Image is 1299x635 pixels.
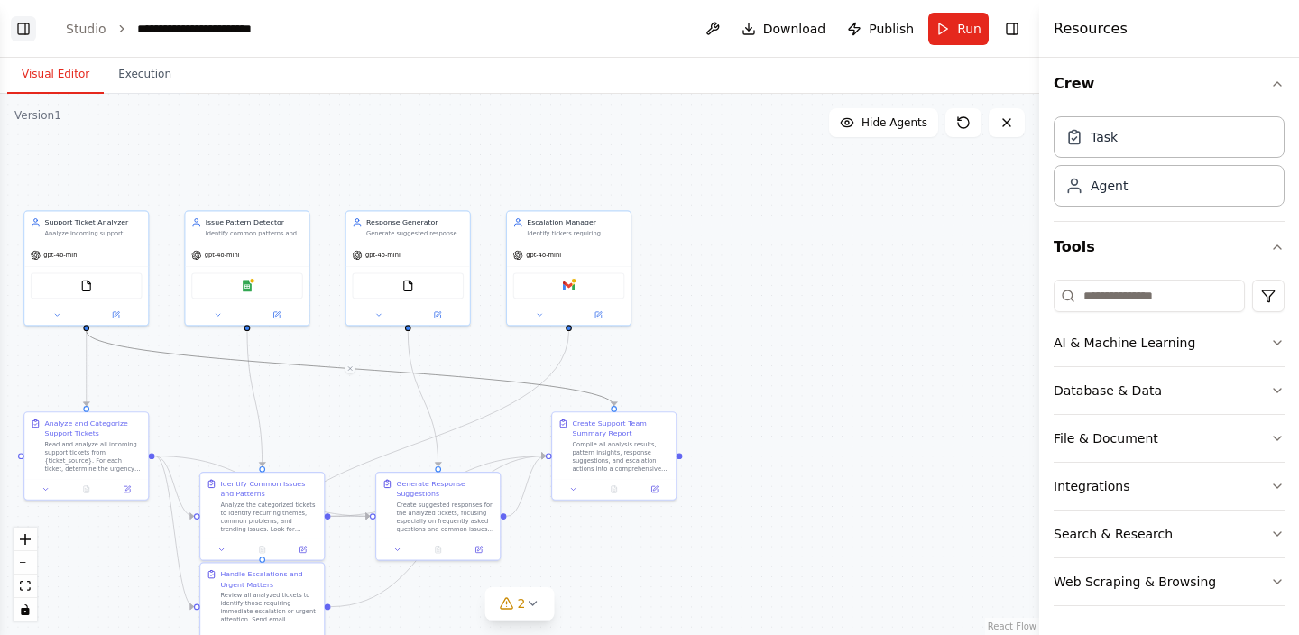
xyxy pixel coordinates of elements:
button: Crew [1054,59,1285,109]
button: Database & Data [1054,367,1285,414]
button: Execution [104,56,186,94]
span: gpt-4o-mini [526,251,561,259]
button: Open in side panel [637,483,671,495]
div: Issue Pattern DetectorIdentify common patterns and recurring issues across support tickets, track... [184,210,309,326]
button: Open in side panel [462,544,496,556]
span: gpt-4o-mini [365,251,401,259]
span: gpt-4o-mini [43,251,78,259]
div: Response GeneratorGenerate suggested responses for frequently asked questions, create templates f... [345,210,471,326]
button: Tools [1054,222,1285,272]
button: 2 [485,587,555,621]
button: No output available [593,483,635,495]
div: Database & Data [1054,382,1162,400]
div: Read and analyze all incoming support tickets from {ticket_source}. For each ticket, determine th... [44,440,142,473]
div: Create Support Team Summary Report [572,419,669,438]
div: Integrations [1054,477,1129,495]
div: Support Ticket Analyzer [44,217,142,227]
g: Edge from f619d7db-249b-4c16-9d77-69cadc9db6e9 to 509a298f-7c26-4291-9901-8909816824b4 [242,331,267,466]
div: Create suggested responses for the analyzed tickets, focusing especially on frequently asked ques... [396,501,493,533]
div: Analyze incoming support tickets from {ticket_source}, categorize them by urgency level (Critical... [44,230,142,238]
button: zoom out [14,551,37,575]
div: Escalation Manager [527,217,624,227]
span: Download [763,20,826,38]
div: Response Generator [366,217,464,227]
img: FileReadTool [80,280,92,291]
span: 2 [518,594,526,612]
div: Analyze the categorized tickets to identify recurring themes, common problems, and trending issue... [220,501,318,533]
div: Identify common patterns and recurring issues across support tickets, track trending problems, an... [206,230,303,238]
g: Edge from 8d51c25b-b5ea-4ef2-a719-1980f5040f25 to 4e12ebdb-b031-4921-a4d3-c4344d9d5690 [257,331,574,557]
span: Run [957,20,981,38]
button: Hide Agents [829,108,938,137]
div: Tools [1054,272,1285,621]
button: fit view [14,575,37,598]
button: File & Document [1054,415,1285,462]
div: Web Scraping & Browsing [1054,573,1216,591]
button: Visual Editor [7,56,104,94]
div: Support Ticket AnalyzerAnalyze incoming support tickets from {ticket_source}, categorize them by ... [23,210,149,326]
button: No output available [65,483,107,495]
g: Edge from 5a5b6a21-8bbf-4e13-969f-9f5883780aa4 to 4e12ebdb-b031-4921-a4d3-c4344d9d5690 [154,451,193,612]
div: Version 1 [14,108,61,123]
button: Web Scraping & Browsing [1054,558,1285,605]
div: Crew [1054,109,1285,221]
button: zoom in [14,528,37,551]
div: Search & Research [1054,525,1173,543]
button: AI & Machine Learning [1054,319,1285,366]
div: Identify Common Issues and Patterns [220,479,318,499]
img: Google Sheets [241,280,253,291]
nav: breadcrumb [66,20,297,38]
g: Edge from 4e12ebdb-b031-4921-a4d3-c4344d9d5690 to ab859970-e63c-4cfb-b82d-3a7a7b49bfa2 [330,451,545,612]
div: File & Document [1054,429,1158,447]
button: Integrations [1054,463,1285,510]
div: Generate Response SuggestionsCreate suggested responses for the analyzed tickets, focusing especi... [375,472,501,561]
div: Escalation ManagerIdentify tickets requiring immediate escalation, notify appropriate team member... [506,210,631,326]
g: Edge from 45c752d3-4333-45f5-9896-0b0594a21c43 to 5a5b6a21-8bbf-4e13-969f-9f5883780aa4 [81,331,91,406]
g: Edge from dc6c7831-f586-436f-b927-8f88d2e32729 to 30b6afa2-1098-4c87-91c0-e68755ffa157 [403,331,444,466]
h4: Resources [1054,18,1128,40]
img: Gmail [563,280,575,291]
div: Identify Common Issues and PatternsAnalyze the categorized tickets to identify recurring themes, ... [199,472,325,561]
div: React Flow controls [14,528,37,621]
span: Hide Agents [861,115,927,130]
button: Open in side panel [88,309,144,321]
button: Show left sidebar [11,16,36,41]
g: Edge from 509a298f-7c26-4291-9901-8909816824b4 to 30b6afa2-1098-4c87-91c0-e68755ffa157 [330,511,369,521]
div: Identify tickets requiring immediate escalation, notify appropriate team members of urgent matter... [527,230,624,238]
span: Publish [869,20,914,38]
button: Open in side panel [286,544,320,556]
g: Edge from 5a5b6a21-8bbf-4e13-969f-9f5883780aa4 to 509a298f-7c26-4291-9901-8909816824b4 [154,451,193,521]
button: Open in side panel [409,309,465,321]
button: Download [734,13,834,45]
div: Analyze and Categorize Support TicketsRead and analyze all incoming support tickets from {ticket_... [23,411,149,501]
div: Handle Escalations and Urgent Matters [220,569,318,589]
g: Edge from 30b6afa2-1098-4c87-91c0-e68755ffa157 to ab859970-e63c-4cfb-b82d-3a7a7b49bfa2 [506,451,545,521]
div: AI & Machine Learning [1054,334,1195,352]
div: Review all analyzed tickets to identify those requiring immediate escalation or urgent attention.... [220,592,318,624]
div: Compile all analysis results, pattern insights, response suggestions, and escalation actions into... [572,440,669,473]
button: Open in side panel [110,483,144,495]
a: Studio [66,22,106,36]
div: Agent [1091,177,1128,195]
button: Hide right sidebar [1000,16,1025,41]
div: Generate Response Suggestions [396,479,493,499]
button: No output available [417,544,459,556]
button: Open in side panel [248,309,305,321]
img: FileReadTool [402,280,414,291]
span: gpt-4o-mini [205,251,240,259]
div: Task [1091,128,1118,146]
button: Open in side panel [570,309,627,321]
button: Run [928,13,989,45]
g: Edge from 45c752d3-4333-45f5-9896-0b0594a21c43 to ab859970-e63c-4cfb-b82d-3a7a7b49bfa2 [81,331,619,406]
div: Create Support Team Summary ReportCompile all analysis results, pattern insights, response sugges... [551,411,677,501]
div: Issue Pattern Detector [206,217,303,227]
g: Edge from 509a298f-7c26-4291-9901-8909816824b4 to ab859970-e63c-4cfb-b82d-3a7a7b49bfa2 [330,451,545,521]
button: Search & Research [1054,511,1285,557]
button: Publish [840,13,921,45]
div: Analyze and Categorize Support Tickets [44,419,142,438]
div: Generate suggested responses for frequently asked questions, create templates for common issues, ... [366,230,464,238]
button: No output available [241,544,283,556]
a: React Flow attribution [988,621,1036,631]
button: toggle interactivity [14,598,37,621]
